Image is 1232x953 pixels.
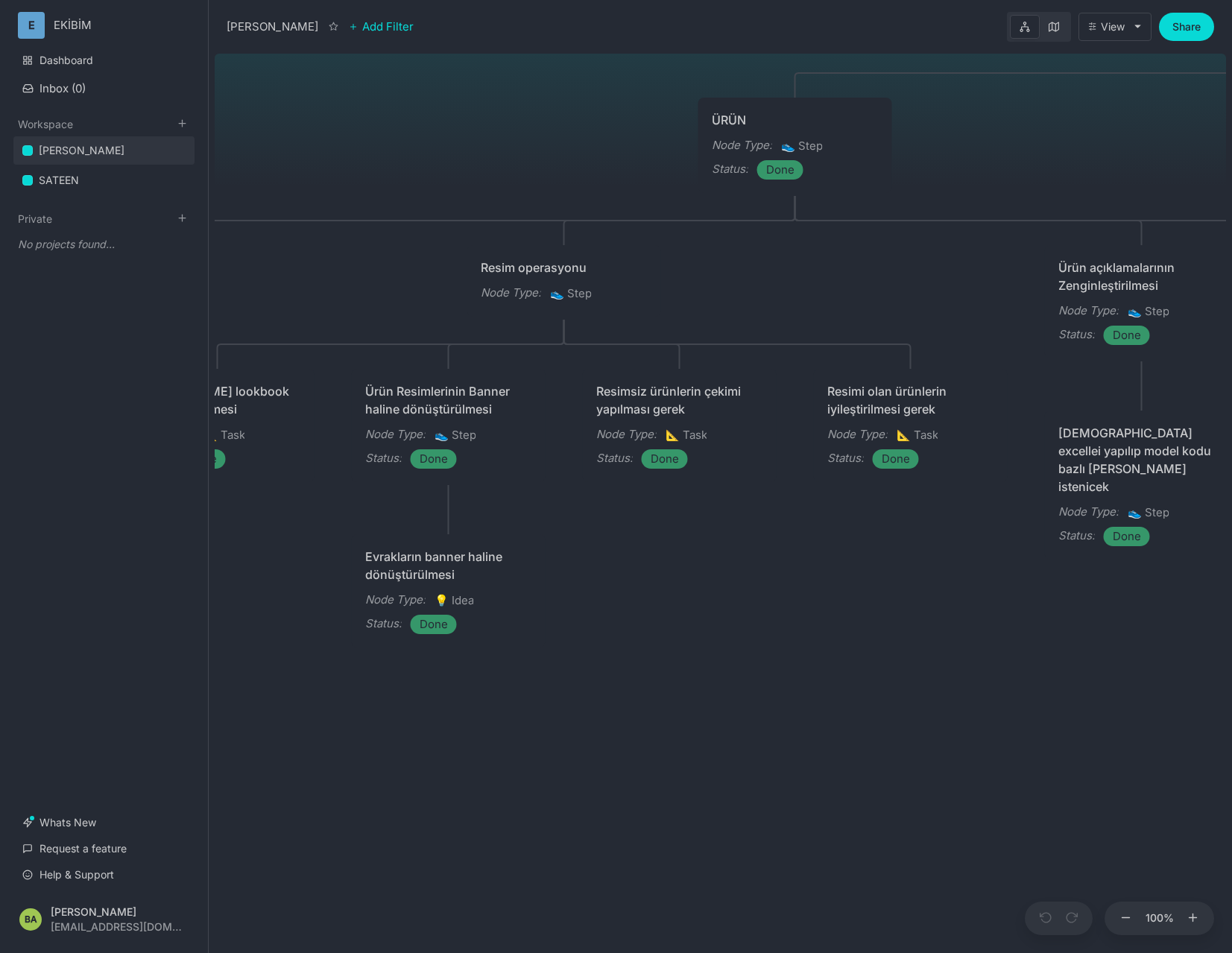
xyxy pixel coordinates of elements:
div: Status : [827,449,864,467]
span: Done [420,450,448,468]
div: EKİBİM [54,19,166,32]
div: Node Type : [712,136,772,154]
div: Node Type : [365,591,426,609]
div: Ürün Resimlerinin Banner haline dönüştürülmesi [365,382,532,418]
div: BA [19,908,42,931]
i: 👟 [435,428,452,442]
div: Resim operasyonu [481,259,648,276]
span: Step [781,137,823,155]
span: Task [897,426,938,444]
span: Add Filter [358,18,414,36]
div: Status : [365,615,402,633]
div: Resimsiz ürünlerin çekimi yapılması gerekNode Type:📐TaskStatus:Done [582,368,777,483]
div: [DEMOGRAPHIC_DATA] excellei yapılıp model kodu bazlı [PERSON_NAME] istenicek [1058,424,1225,496]
div: Status : [1058,326,1095,343]
button: View [1078,13,1152,41]
span: Done [882,450,910,468]
a: Whats New [13,808,195,837]
div: [PERSON_NAME] [39,142,124,159]
div: [EMAIL_ADDRESS][DOMAIN_NAME] [51,921,182,932]
button: Share [1159,13,1214,41]
div: E [18,12,45,39]
span: Step [1128,303,1169,320]
button: Inbox (0) [13,75,195,101]
div: Ürün Resimlerinin Banner haline dönüştürülmesiNode Type:👟StepStatus:Done [351,368,546,483]
button: Private [18,212,52,225]
div: No projects found... [13,231,195,258]
div: Resimi olan ürünlerin iyileştirilmesi gerekNode Type:📐TaskStatus:Done [813,368,1008,483]
div: Resimsiz ürünlerin çekimi yapılması gerek [596,382,763,418]
button: 100% [1142,902,1178,936]
span: Step [435,426,476,444]
div: [PERSON_NAME] [227,18,318,36]
div: ÜRÜN [712,111,879,129]
div: Node Type : [481,284,541,302]
div: Status : [712,160,748,178]
div: Evrakların banner haline dönüştürülmesi [365,548,532,583]
span: Done [1113,326,1141,344]
i: 👟 [781,139,798,153]
div: Status : [1058,527,1095,545]
a: SATEEN [13,166,195,194]
button: EEKİBİM [18,12,190,39]
span: Done [651,450,679,468]
span: Step [1128,504,1169,522]
div: [PERSON_NAME] [51,906,182,917]
span: Task [203,426,245,444]
span: Task [666,426,707,444]
div: Node Type : [596,425,657,443]
div: Resim operasyonuNode Type:👟Step [467,244,662,317]
div: Resimi olan ürünlerin iyileştirilmesi gerek [827,382,994,418]
a: Request a feature [13,835,195,863]
span: Done [420,615,448,633]
div: Node Type : [1058,302,1119,320]
i: 👟 [550,286,567,300]
i: 👟 [1128,505,1145,519]
div: ÜRÜNNode Type:👟StepStatus:Done [698,97,893,194]
span: Done [1113,528,1141,545]
div: Node Type : [827,425,888,443]
a: Dashboard [13,46,195,75]
div: SATEEN [39,171,79,189]
div: Status : [596,449,633,467]
div: Status : [365,449,402,467]
div: SATEEN [13,166,195,195]
button: Add Filter [349,18,414,36]
div: Ürün açıklamalarının Zenginleştirilmesi [1058,259,1225,294]
div: [PERSON_NAME] lookbook resimlerin gelmesi📐TaskDone [120,368,315,483]
a: Help & Support [13,861,195,889]
div: View [1101,21,1125,33]
div: Node Type : [365,425,426,443]
div: [PERSON_NAME] lookbook resimlerin gelmesi [134,382,301,418]
i: 💡 [435,593,452,607]
i: 👟 [1128,304,1145,318]
div: Node Type : [1058,503,1119,521]
span: Step [550,285,592,303]
i: 📐 [897,428,914,442]
div: Workspace [13,132,195,200]
span: Idea [435,592,474,610]
div: Evrakların banner haline dönüştürülmesiNode Type:💡IdeaStatus:Done [351,534,546,648]
a: [PERSON_NAME] [13,136,195,165]
button: BA[PERSON_NAME][EMAIL_ADDRESS][DOMAIN_NAME] [13,897,195,941]
i: 📐 [666,428,683,442]
div: Private [13,227,195,262]
span: Done [766,161,795,179]
button: Workspace [18,118,73,130]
